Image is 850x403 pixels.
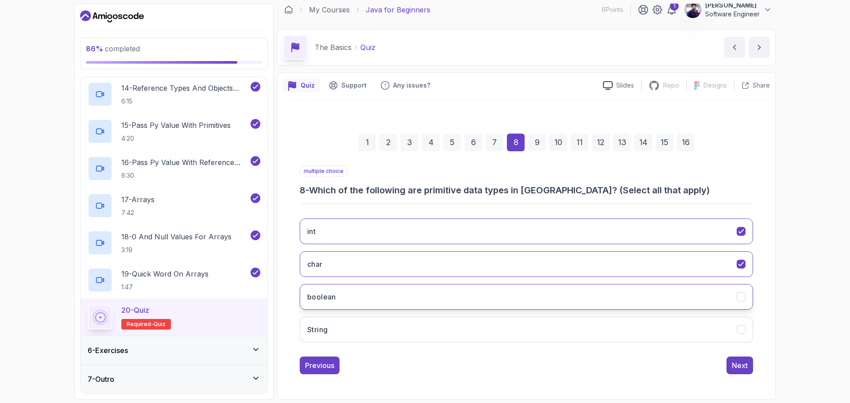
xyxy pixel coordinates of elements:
div: 8 [507,134,525,151]
div: 12 [592,134,610,151]
div: 3 [401,134,418,151]
h3: char [307,259,323,269]
p: 7:42 [121,208,155,217]
p: Any issues? [393,81,430,90]
button: next content [749,37,770,58]
button: Next [726,357,753,374]
button: 18-0 And Null Values For Arrays3:19 [88,230,260,255]
p: Quiz [301,81,315,90]
h3: int [307,226,316,237]
button: 7-Outro [81,365,267,393]
a: My Courses [309,4,350,15]
p: 3:19 [121,246,232,254]
a: Dashboard [80,9,144,23]
p: 14 - Reference Types And Objects Diferences [121,83,249,93]
p: 15 - Pass Py Value With Primitives [121,120,231,130]
div: 9 [528,134,546,151]
img: user profile image [684,1,701,18]
button: 20-QuizRequired-quiz [88,305,260,330]
button: 14-Reference Types And Objects Diferences6:15 [88,82,260,107]
div: 13 [613,134,631,151]
div: 16 [677,134,695,151]
button: Support button [324,78,372,92]
p: 4:20 [121,134,231,143]
span: Required- [127,321,154,328]
p: The Basics [315,42,352,53]
div: Previous [305,360,334,371]
span: completed [86,44,140,53]
p: [PERSON_NAME] [705,1,760,10]
p: Software Engineer [705,10,760,19]
div: 15 [656,134,673,151]
h3: 6 - Exercises [88,345,128,356]
h3: String [307,324,328,335]
h3: boolean [307,292,336,302]
div: 1 [670,2,679,11]
p: Quiz [360,42,375,53]
p: 6 Points [602,5,623,14]
button: Feedback button [375,78,436,92]
a: 1 [666,4,677,15]
span: quiz [154,321,166,328]
h3: 8 - Which of the following are primitive data types in [GEOGRAPHIC_DATA]? (Select all that apply) [300,184,753,196]
span: 86 % [86,44,103,53]
p: Support [341,81,367,90]
p: multiple choice [300,165,348,177]
div: 2 [379,134,397,151]
p: 1:47 [121,283,209,292]
div: 11 [571,134,588,151]
button: previous content [724,37,745,58]
button: boolean [300,284,753,310]
a: Slides [596,81,641,90]
div: 1 [358,134,376,151]
a: Dashboard [284,5,293,14]
div: 14 [634,134,652,151]
p: Share [753,81,770,90]
p: 16 - Pass Py Value With Reference Types [121,157,249,168]
button: 19-Quick Word On Arrays1:47 [88,268,260,292]
button: char [300,251,753,277]
p: 18 - 0 And Null Values For Arrays [121,231,232,242]
button: user profile image[PERSON_NAME]Software Engineer [684,1,772,19]
p: 19 - Quick Word On Arrays [121,269,209,279]
p: 6:15 [121,97,249,106]
button: 17-Arrays7:42 [88,193,260,218]
button: Share [734,81,770,90]
button: 6-Exercises [81,336,267,365]
div: 10 [549,134,567,151]
h3: 7 - Outro [88,374,114,384]
button: 16-Pass Py Value With Reference Types6:30 [88,156,260,181]
p: 20 - Quiz [121,305,149,315]
button: quiz button [283,78,320,92]
p: Designs [703,81,727,90]
button: String [300,317,753,342]
div: 7 [486,134,503,151]
p: 17 - Arrays [121,194,155,205]
p: Java for Beginners [366,4,430,15]
button: 15-Pass Py Value With Primitives4:20 [88,119,260,144]
p: 6:30 [121,171,249,180]
div: 4 [422,134,440,151]
p: Slides [616,81,634,90]
p: Repo [663,81,679,90]
div: 5 [443,134,461,151]
button: Previous [300,357,340,374]
button: int [300,219,753,244]
div: 6 [464,134,482,151]
div: Next [732,360,748,371]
